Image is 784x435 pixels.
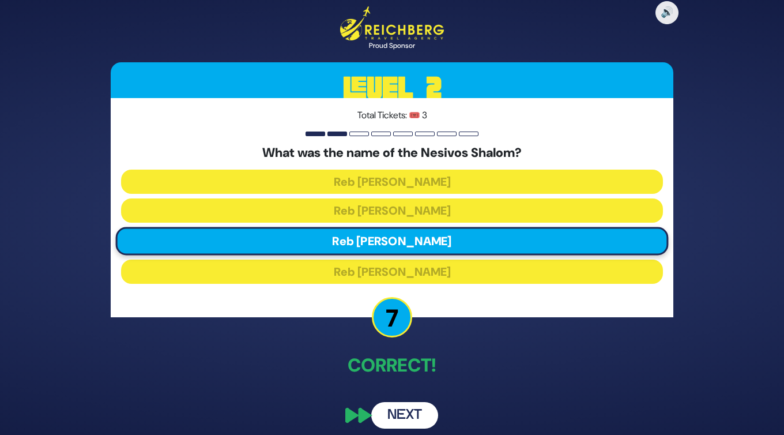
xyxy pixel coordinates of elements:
[371,402,438,429] button: Next
[121,170,663,194] button: Reb [PERSON_NAME]
[121,198,663,223] button: Reb [PERSON_NAME]
[116,227,669,256] button: Reb [PERSON_NAME]
[121,260,663,284] button: Reb [PERSON_NAME]
[655,1,679,24] button: 🔊
[372,297,412,337] p: 7
[111,351,673,379] p: Correct!
[121,145,663,160] h5: What was the name of the Nesivos Shalom?
[340,6,444,40] img: Reichberg Travel
[121,108,663,122] p: Total Tickets: 🎟️ 3
[340,40,444,51] div: Proud Sponsor
[111,62,673,114] h3: Level 2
